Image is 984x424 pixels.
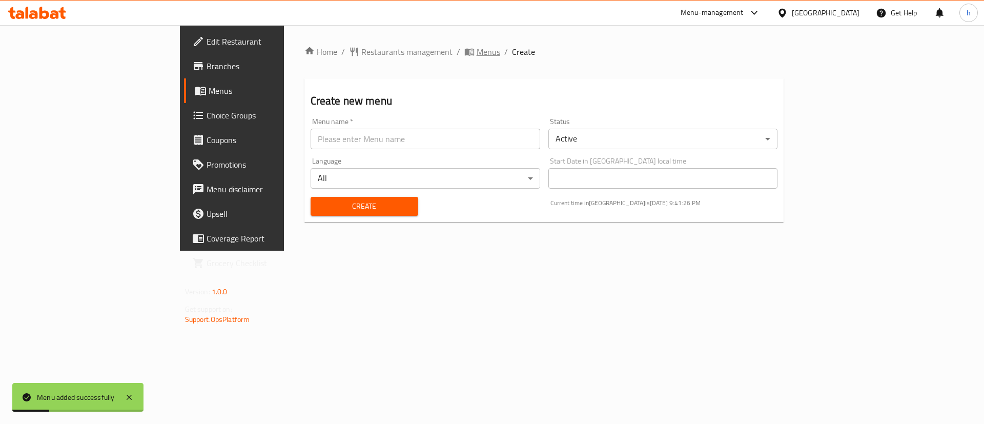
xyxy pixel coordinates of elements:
h2: Create new menu [311,93,778,109]
span: Menus [209,85,336,97]
nav: breadcrumb [304,46,784,58]
a: Menu disclaimer [184,177,344,201]
div: Active [548,129,778,149]
span: Menu disclaimer [207,183,336,195]
a: Upsell [184,201,344,226]
input: Please enter Menu name [311,129,540,149]
a: Grocery Checklist [184,251,344,275]
div: Menu-management [681,7,744,19]
span: Version: [185,285,210,298]
li: / [457,46,460,58]
span: 1.0.0 [212,285,228,298]
div: [GEOGRAPHIC_DATA] [792,7,859,18]
li: / [504,46,508,58]
button: Create [311,197,418,216]
a: Menus [184,78,344,103]
span: Get support on: [185,302,232,316]
span: Edit Restaurant [207,35,336,48]
span: Create [319,200,410,213]
p: Current time in [GEOGRAPHIC_DATA] is [DATE] 9:41:26 PM [550,198,778,208]
a: Choice Groups [184,103,344,128]
a: Menus [464,46,500,58]
span: Restaurants management [361,46,453,58]
span: Coverage Report [207,232,336,245]
a: Coverage Report [184,226,344,251]
div: Menu added successfully [37,392,115,403]
a: Branches [184,54,344,78]
span: Branches [207,60,336,72]
span: Choice Groups [207,109,336,122]
span: Coupons [207,134,336,146]
span: Promotions [207,158,336,171]
span: Menus [477,46,500,58]
a: Edit Restaurant [184,29,344,54]
span: h [967,7,971,18]
a: Coupons [184,128,344,152]
a: Support.OpsPlatform [185,313,250,326]
span: Upsell [207,208,336,220]
div: All [311,168,540,189]
span: Grocery Checklist [207,257,336,269]
a: Promotions [184,152,344,177]
a: Restaurants management [349,46,453,58]
span: Create [512,46,535,58]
